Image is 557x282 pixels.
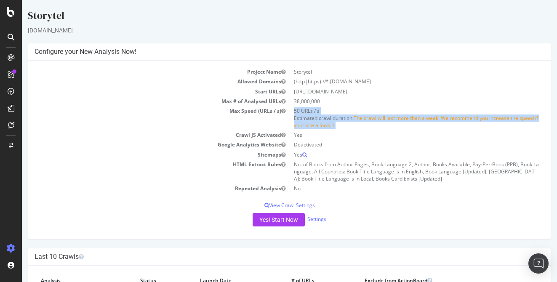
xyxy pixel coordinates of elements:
td: Deactivated [268,140,523,149]
td: Google Analytics Website [13,140,268,149]
td: Crawl JS Activated [13,130,268,140]
p: View Crawl Settings [13,202,522,209]
div: Open Intercom Messenger [528,253,549,274]
button: Yes! Start Now [231,213,283,226]
td: 38,000,000 [268,96,523,106]
h4: Last 10 Crawls [13,253,522,261]
td: HTML Extract Rules [13,160,268,184]
div: Storytel [6,8,529,26]
a: Settings [285,216,304,223]
span: The crawl will last more than a week. We recommend you increase the speed if your site allows it. [272,114,516,129]
td: Start URLs [13,87,268,96]
td: No [268,184,523,193]
td: 50 URLs / s Estimated crawl duration: [268,106,523,130]
td: Yes [268,130,523,140]
td: (http|https)://*.[DOMAIN_NAME] [268,77,523,86]
h4: Configure your New Analysis Now! [13,48,522,56]
td: Sitemaps [13,150,268,160]
td: Project Name [13,67,268,77]
td: Allowed Domains [13,77,268,86]
td: Repeated Analysis [13,184,268,193]
div: [DOMAIN_NAME] [6,26,529,35]
td: No. of Books from Author Pages, Book Language 2, Author, Books Available, Pay-Per-Book (PPB), Boo... [268,160,523,184]
td: [URL][DOMAIN_NAME] [268,87,523,96]
td: Max Speed (URLs / s) [13,106,268,130]
td: Yes [268,150,523,160]
td: Storytel [268,67,523,77]
td: Max # of Analysed URLs [13,96,268,106]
